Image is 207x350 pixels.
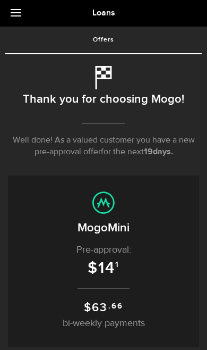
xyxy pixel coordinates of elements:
[84,301,92,315] span: $
[19,219,188,237] h2: MogoMini
[101,148,144,156] span: for the next
[108,301,123,312] sup: .66
[63,319,145,328] span: bi-weekly payments
[13,136,195,156] span: Well done! As a valued customer you have a new pre-approval offer
[19,243,188,257] p: Pre-approval:
[162,305,207,350] iframe: LiveChat chat widget
[92,8,115,18] span: Loans
[5,27,202,54] ul: Tabs Navigation
[144,148,153,156] span: 19
[98,259,115,278] span: 14
[5,27,202,53] a: Offers
[23,91,184,108] h2: Thank you for choosing Mogo!
[153,148,173,156] span: days.
[92,301,108,315] span: 63
[88,259,98,278] span: $
[115,260,119,270] sup: 1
